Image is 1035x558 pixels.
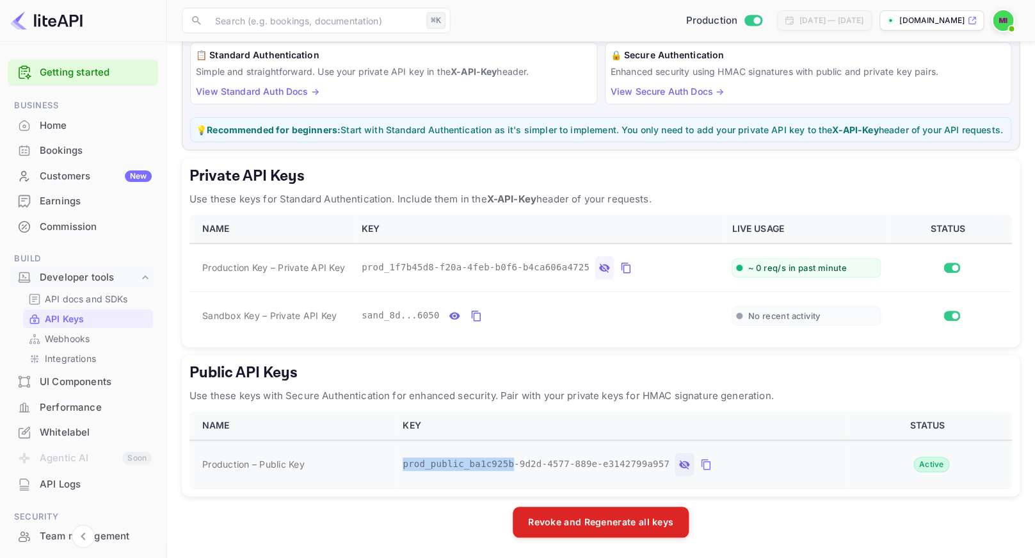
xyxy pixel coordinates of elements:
span: Production Key – Private API Key [202,261,345,274]
h5: Private API Keys [189,166,1012,186]
span: prod_public_ba1c925b-9d2d-4577-889e-e3142799a957 [403,457,670,471]
a: View Secure Auth Docs → [611,86,724,97]
div: Commission [40,220,152,234]
th: LIVE USAGE [724,215,888,243]
p: Use these keys for Standard Authentication. Include them in the header of your requests. [189,192,1012,207]
a: Earnings [8,189,158,213]
img: LiteAPI logo [10,10,83,31]
img: mohamed ismail [993,10,1013,31]
p: Simple and straightforward. Use your private API key in the header. [196,65,591,78]
th: STATUS [847,411,1012,440]
div: Performance [8,395,158,420]
p: API docs and SDKs [45,292,128,306]
p: Use these keys with Secure Authentication for enhanced security. Pair with your private keys for ... [189,388,1012,404]
h6: 📋 Standard Authentication [196,48,591,62]
a: Team management [8,524,158,548]
input: Search (e.g. bookings, documentation) [207,8,421,33]
a: API docs and SDKs [28,292,148,306]
a: View Standard Auth Docs → [196,86,319,97]
strong: X-API-Key [451,66,497,77]
span: Business [8,99,158,113]
div: Bookings [8,138,158,163]
div: ⌘K [426,12,445,29]
div: Developer tools [40,270,139,285]
div: Active [913,457,950,472]
div: UI Components [40,375,152,390]
div: Earnings [40,194,152,209]
div: Team management [40,529,152,544]
strong: X-API-Key [486,193,536,205]
span: Security [8,510,158,524]
div: Commission [8,215,158,240]
h5: Public API Keys [189,363,1012,383]
a: Performance [8,395,158,419]
a: Commission [8,215,158,238]
a: Bookings [8,138,158,162]
strong: X-API-Key [832,124,878,135]
h6: 🔒 Secure Authentication [611,48,1006,62]
th: NAME [189,215,354,243]
div: API docs and SDKs [23,290,153,308]
div: Whitelabel [40,425,152,440]
p: [DOMAIN_NAME] [899,15,965,26]
span: Build [8,252,158,266]
th: KEY [354,215,724,243]
a: API Keys [28,312,148,325]
a: CustomersNew [8,164,158,188]
div: Home [8,113,158,138]
a: Webhooks [28,332,148,345]
a: Integrations [28,352,148,365]
div: Performance [40,400,152,415]
div: Team management [8,524,158,549]
div: Home [40,119,152,133]
div: [DATE] — [DATE] [799,15,863,26]
table: public api keys table [189,411,1012,489]
div: Whitelabel [8,420,158,445]
div: Earnings [8,189,158,214]
div: Getting started [8,60,158,86]
p: Integrations [45,352,96,365]
div: API Logs [8,472,158,497]
p: 💡 Start with Standard Authentication as it's simpler to implement. You only need to add your priv... [196,123,1006,136]
div: Switch to Sandbox mode [680,13,767,28]
th: KEY [395,411,847,440]
div: Customers [40,169,152,184]
div: UI Components [8,370,158,395]
button: Collapse navigation [72,525,95,548]
span: Production – Public Key [202,457,305,471]
span: Sandbox Key – Private API Key [202,309,337,322]
span: sand_8d...6050 [362,309,440,322]
strong: Recommended for beginners: [207,124,341,135]
a: API Logs [8,472,158,496]
div: Bookings [40,144,152,158]
a: UI Components [8,370,158,393]
table: private api keys table [189,215,1012,340]
div: Developer tools [8,267,158,289]
div: Integrations [23,349,153,368]
a: Getting started [40,65,152,80]
div: CustomersNew [8,164,158,189]
span: Production [686,13,737,28]
p: Webhooks [45,332,90,345]
div: Webhooks [23,329,153,348]
span: No recent activity [748,311,820,322]
p: API Keys [45,312,84,325]
th: NAME [189,411,395,440]
a: Whitelabel [8,420,158,444]
span: ~ 0 req/s in past minute [748,263,847,274]
button: Revoke and Regenerate all keys [513,507,689,537]
a: Home [8,113,158,137]
span: prod_1f7b45d8-f20a-4feb-b0f6-b4ca606a4725 [362,261,590,274]
div: New [125,170,152,182]
p: Enhanced security using HMAC signatures with public and private key pairs. [611,65,1006,78]
div: API Logs [40,477,152,492]
th: STATUS [888,215,1012,243]
div: API Keys [23,309,153,328]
